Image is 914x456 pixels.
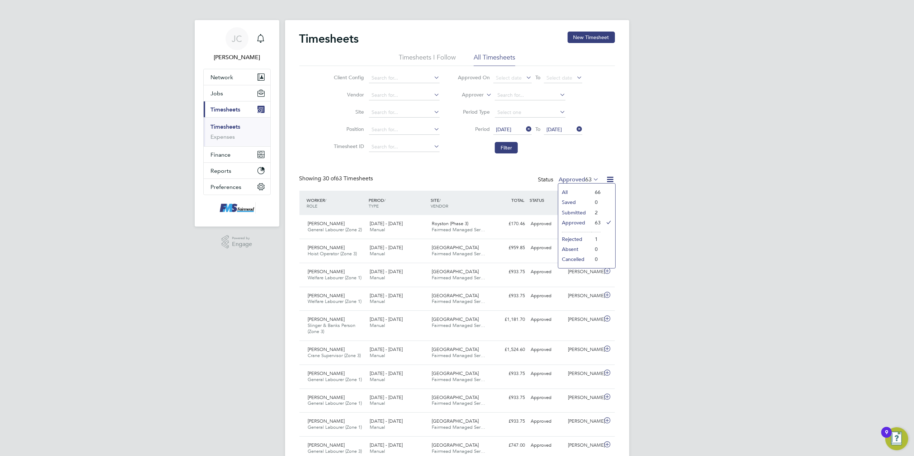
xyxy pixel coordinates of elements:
[491,290,528,302] div: £933.75
[591,244,601,254] li: 0
[369,90,440,100] input: Search for...
[204,147,270,162] button: Finance
[204,69,270,85] button: Network
[211,151,231,158] span: Finance
[308,269,345,275] span: [PERSON_NAME]
[204,101,270,117] button: Timesheets
[308,220,345,227] span: [PERSON_NAME]
[232,241,252,247] span: Engage
[491,392,528,404] div: £933.75
[565,415,602,427] div: [PERSON_NAME]
[432,394,479,400] span: [GEOGRAPHIC_DATA]
[370,220,403,227] span: [DATE] - [DATE]
[496,126,511,133] span: [DATE]
[203,27,271,62] a: JC[PERSON_NAME]
[308,376,362,383] span: General Labourer (Zone 1)
[308,275,362,281] span: Welfare Labourer (Zone 1)
[369,108,440,118] input: Search for...
[495,142,518,153] button: Filter
[211,90,223,97] span: Jobs
[491,314,528,326] div: £1,181.70
[474,53,515,66] li: All Timesheets
[591,208,601,218] li: 2
[558,187,591,197] li: All
[332,143,364,149] label: Timesheet ID
[323,175,336,182] span: 30 of
[195,20,279,227] nav: Main navigation
[528,440,565,451] div: Approved
[432,220,468,227] span: Royston (Phase 3)
[528,314,565,326] div: Approved
[232,34,242,43] span: JC
[308,316,345,322] span: [PERSON_NAME]
[439,197,441,203] span: /
[299,175,375,182] div: Showing
[204,117,270,146] div: Timesheets
[203,202,271,214] a: Go to home page
[370,227,385,233] span: Manual
[432,400,485,406] span: Fairmead Managed Ser…
[332,91,364,98] label: Vendor
[218,202,256,214] img: f-mead-logo-retina.png
[491,368,528,380] div: £933.75
[211,184,242,190] span: Preferences
[308,346,345,352] span: [PERSON_NAME]
[308,352,361,358] span: Crane Supervisor (Zone 3)
[370,293,403,299] span: [DATE] - [DATE]
[370,275,385,281] span: Manual
[204,85,270,101] button: Jobs
[528,266,565,278] div: Approved
[432,346,479,352] span: [GEOGRAPHIC_DATA]
[370,376,385,383] span: Manual
[458,74,490,81] label: Approved On
[558,244,591,254] li: Absent
[491,344,528,356] div: £1,524.60
[565,440,602,451] div: [PERSON_NAME]
[558,234,591,244] li: Rejected
[370,244,403,251] span: [DATE] - [DATE]
[559,176,599,183] label: Approved
[568,32,615,43] button: New Timesheet
[308,322,356,334] span: Slinger & Banks Person (Zone 3)
[203,53,271,62] span: Joanne Conway
[211,133,235,140] a: Expenses
[451,91,484,99] label: Approver
[308,394,345,400] span: [PERSON_NAME]
[370,298,385,304] span: Manual
[491,266,528,278] div: £933.75
[512,197,525,203] span: TOTAL
[591,218,601,228] li: 63
[558,254,591,264] li: Cancelled
[211,167,232,174] span: Reports
[308,370,345,376] span: [PERSON_NAME]
[528,415,565,427] div: Approved
[586,176,592,183] span: 63
[432,418,479,424] span: [GEOGRAPHIC_DATA]
[204,179,270,195] button: Preferences
[491,242,528,254] div: £959.85
[591,197,601,207] li: 0
[546,126,562,133] span: [DATE]
[591,187,601,197] li: 66
[528,368,565,380] div: Approved
[546,75,572,81] span: Select date
[432,376,485,383] span: Fairmead Managed Ser…
[204,163,270,179] button: Reports
[491,440,528,451] div: £747.00
[528,242,565,254] div: Approved
[495,90,565,100] input: Search for...
[432,322,485,328] span: Fairmead Managed Ser…
[222,235,252,249] a: Powered byEngage
[370,448,385,454] span: Manual
[432,316,479,322] span: [GEOGRAPHIC_DATA]
[308,418,345,424] span: [PERSON_NAME]
[533,124,543,134] span: To
[369,73,440,83] input: Search for...
[528,344,565,356] div: Approved
[432,442,479,448] span: [GEOGRAPHIC_DATA]
[308,227,362,233] span: General Labourer (Zone 2)
[431,203,448,209] span: VENDOR
[332,74,364,81] label: Client Config
[591,254,601,264] li: 0
[308,442,345,448] span: [PERSON_NAME]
